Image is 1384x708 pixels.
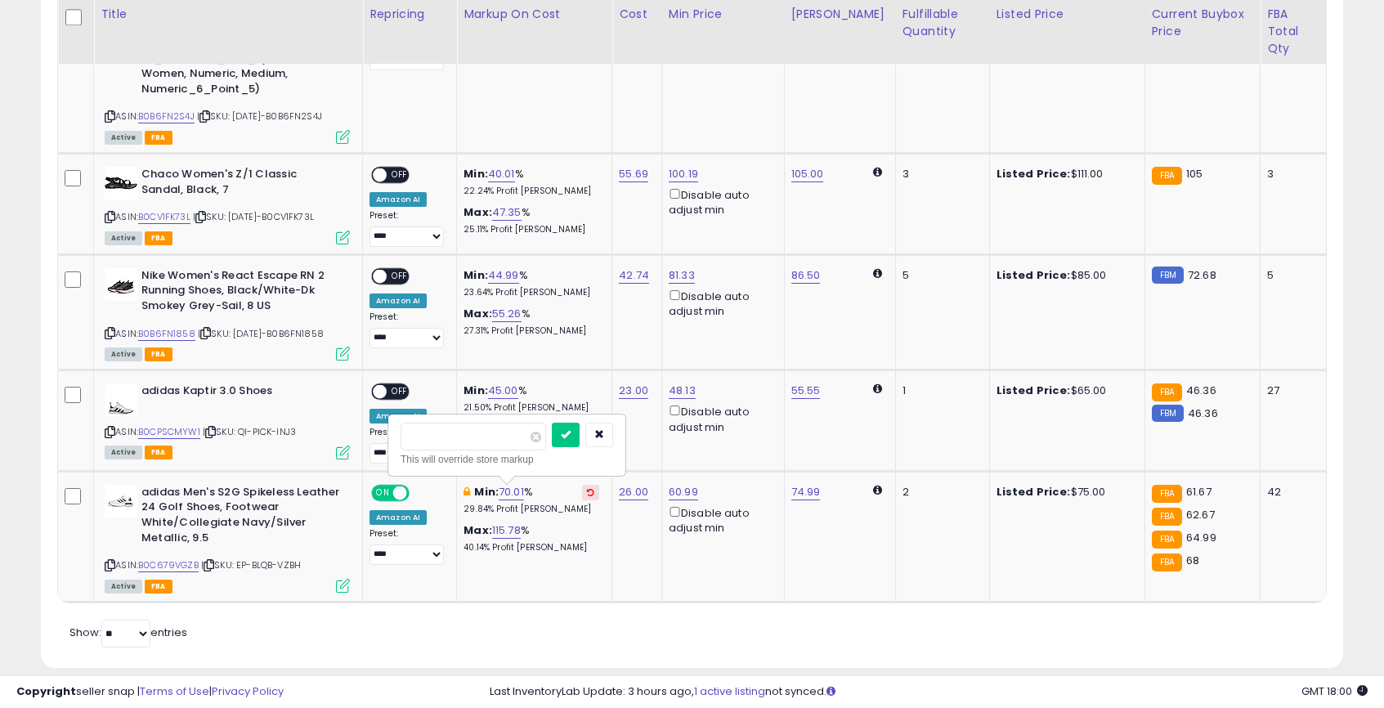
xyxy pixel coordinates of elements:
div: % [464,485,599,515]
span: OFF [387,269,413,283]
a: 115.78 [492,522,521,539]
span: OFF [387,385,413,399]
div: 1 [903,383,977,398]
small: FBM [1152,405,1184,422]
div: This will override store markup [401,451,613,468]
span: 46.36 [1186,383,1216,398]
a: B0B6FN1858 [138,327,195,341]
span: 2025-08-13 18:00 GMT [1301,683,1368,699]
a: 105.00 [791,166,824,182]
a: 74.99 [791,484,821,500]
div: Amazon AI [370,192,427,207]
b: Min: [464,267,488,283]
div: % [464,268,599,298]
div: Preset: [370,311,444,348]
div: [PERSON_NAME] [791,6,889,23]
a: B0CV1FK73L [138,210,190,224]
div: ASIN: [105,485,350,591]
small: FBM [1152,267,1184,284]
span: FBA [145,231,172,245]
div: Amazon AI [370,409,427,423]
div: Markup on Cost [464,6,605,23]
div: ASIN: [105,383,350,458]
span: 62.67 [1186,507,1215,522]
span: ON [373,486,393,500]
a: 81.33 [669,267,695,284]
span: 46.36 [1188,406,1218,421]
div: $75.00 [997,485,1132,500]
img: 31NpaYhhVSL._SL40_.jpg [105,167,137,199]
div: Title [101,6,356,23]
span: | SKU: [DATE]-B0CV1FK73L [193,210,314,223]
div: Disable auto adjust min [669,402,772,434]
div: Current Buybox Price [1152,6,1254,40]
span: | SKU: QI-PICK-INJ3 [203,425,296,438]
div: Amazon AI [370,294,427,308]
a: 23.00 [619,383,648,399]
a: 55.55 [791,383,821,399]
a: 70.01 [499,484,524,500]
span: All listings currently available for purchase on Amazon [105,446,142,459]
b: adidas Kaptir 3.0 Shoes [141,383,340,403]
i: Revert to store-level Min Markup [587,488,594,496]
span: Show: entries [69,625,187,640]
div: Preset: [370,427,444,464]
a: 55.26 [492,306,522,322]
span: FBA [145,446,172,459]
a: 48.13 [669,383,696,399]
p: 23.64% Profit [PERSON_NAME] [464,287,599,298]
a: 55.69 [619,166,648,182]
div: Disable auto adjust min [669,504,772,535]
div: Listed Price [997,6,1138,23]
div: 5 [903,268,977,283]
a: B0C679VGZB [138,558,199,572]
b: Listed Price: [997,166,1071,181]
a: 40.01 [488,166,515,182]
div: $65.00 [997,383,1132,398]
span: FBA [145,347,172,361]
div: 3 [903,167,977,181]
span: 68 [1186,553,1199,568]
a: 60.99 [669,484,698,500]
small: FBA [1152,531,1182,549]
div: $111.00 [997,167,1132,181]
div: ASIN: [105,167,350,243]
div: % [464,523,599,553]
div: seller snap | | [16,684,284,700]
span: OFF [407,486,433,500]
b: Max: [464,306,492,321]
span: All listings currently available for purchase on Amazon [105,580,142,594]
div: % [464,383,599,414]
div: Repricing [370,6,450,23]
b: Nike Women's React Escape RN 2 Running Shoes, Black/White-Dk Smokey Grey-Sail, 8 US [141,268,340,318]
small: FBA [1152,553,1182,571]
div: Disable auto adjust min [669,287,772,319]
a: 86.50 [791,267,821,284]
div: % [464,307,599,337]
div: Fulfillable Quantity [903,6,983,40]
b: Min: [464,383,488,398]
div: 2 [903,485,977,500]
span: All listings currently available for purchase on Amazon [105,131,142,145]
span: 61.67 [1186,484,1212,500]
a: B0CPSCMYW1 [138,425,200,439]
div: Preset: [370,210,444,247]
span: 105 [1186,166,1203,181]
div: 3 [1267,167,1314,181]
i: This overrides the store level min markup for this listing [464,486,470,497]
b: Max: [464,204,492,220]
div: Amazon AI [370,510,427,525]
a: 42.74 [619,267,649,284]
a: 45.00 [488,383,518,399]
p: 25.11% Profit [PERSON_NAME] [464,224,599,235]
div: Cost [619,6,655,23]
b: adidas Men's S2G Spikeless Leather 24 Golf Shoes, Footwear White/Collegiate Navy/Silver Metallic,... [141,485,340,549]
small: FBA [1152,485,1182,503]
a: 26.00 [619,484,648,500]
small: FBA [1152,508,1182,526]
div: $85.00 [997,268,1132,283]
span: OFF [387,168,413,182]
div: 5 [1267,268,1314,283]
b: Listed Price: [997,267,1071,283]
p: 40.14% Profit [PERSON_NAME] [464,542,599,553]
